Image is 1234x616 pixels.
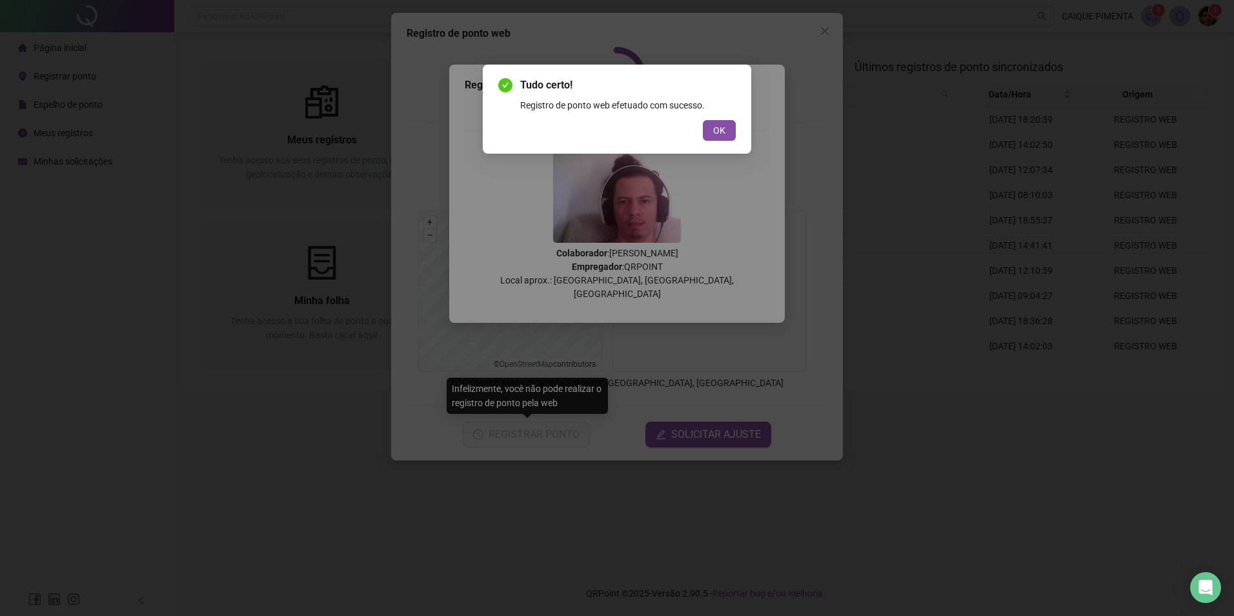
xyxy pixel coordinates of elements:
span: Tudo certo! [520,77,736,93]
span: check-circle [498,78,512,92]
span: OK [713,123,725,138]
div: Open Intercom Messenger [1190,572,1221,603]
div: Registro de ponto web efetuado com sucesso. [520,98,736,112]
button: OK [703,120,736,141]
